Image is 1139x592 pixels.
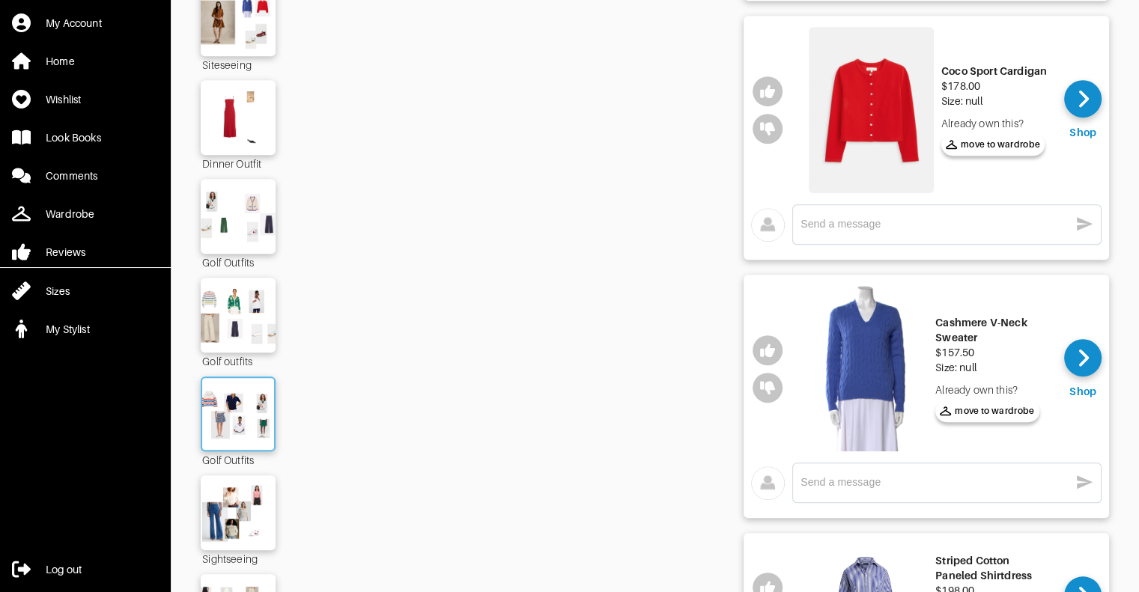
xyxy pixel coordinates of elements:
div: Look Books [46,130,101,145]
div: $157.50 [935,345,1053,360]
div: My Account [46,16,102,31]
img: avatar [751,208,785,242]
img: Coco Sport Cardigan [809,27,934,194]
div: Coco Sport Cardigan [941,64,1047,79]
img: avatar [751,466,785,500]
img: Outfit Sightseeing [195,483,281,543]
div: Log out [46,562,82,577]
a: Shop [1064,339,1102,399]
div: Golf Outfits [201,451,276,468]
span: move to wardrobe [946,138,1041,151]
div: My Stylist [46,322,90,337]
div: Reviews [46,245,85,260]
div: Golf outfits [201,353,276,369]
img: Outfit Dinner Outfit [195,88,281,147]
div: Shop [1069,125,1096,140]
div: Comments [46,168,97,183]
div: Cashmere V-Neck Sweater [935,315,1053,345]
span: move to wardrobe [940,404,1035,418]
button: move to wardrobe [941,133,1045,156]
div: Wishlist [46,92,81,107]
button: move to wardrobe [935,400,1039,422]
div: Already own this? [941,116,1047,131]
div: Wardrobe [46,207,94,222]
div: Sizes [46,284,70,299]
img: Cashmere V-Neck Sweater [803,286,928,451]
img: Outfit Golf Outfits [198,385,279,442]
div: Golf Outfits [201,254,276,270]
a: Shop [1064,80,1102,140]
div: Sightseeing [201,550,276,567]
div: Siteseeing [201,56,276,73]
div: Size: null [935,360,1053,375]
div: $178.00 [941,79,1047,94]
div: Already own this? [935,382,1053,397]
div: Home [46,54,75,69]
div: Size: null [941,94,1047,109]
div: Striped Cotton Paneled Shirtdress [935,553,1053,583]
div: Shop [1069,384,1096,399]
img: Outfit Golf Outfits [195,186,281,246]
div: Dinner Outfit [201,155,276,171]
img: Outfit Golf outfits [195,285,281,345]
